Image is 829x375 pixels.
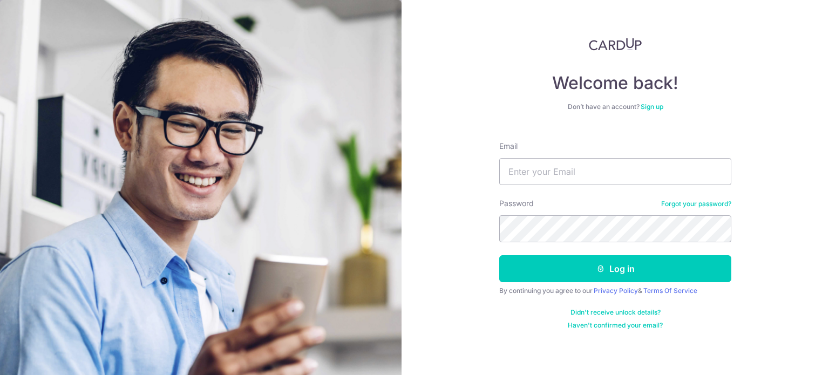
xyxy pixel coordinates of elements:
[589,38,642,51] img: CardUp Logo
[568,321,663,330] a: Haven't confirmed your email?
[570,308,661,317] a: Didn't receive unlock details?
[641,103,663,111] a: Sign up
[499,198,534,209] label: Password
[499,141,518,152] label: Email
[499,287,731,295] div: By continuing you agree to our &
[499,255,731,282] button: Log in
[643,287,697,295] a: Terms Of Service
[499,72,731,94] h4: Welcome back!
[499,103,731,111] div: Don’t have an account?
[499,158,731,185] input: Enter your Email
[661,200,731,208] a: Forgot your password?
[594,287,638,295] a: Privacy Policy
